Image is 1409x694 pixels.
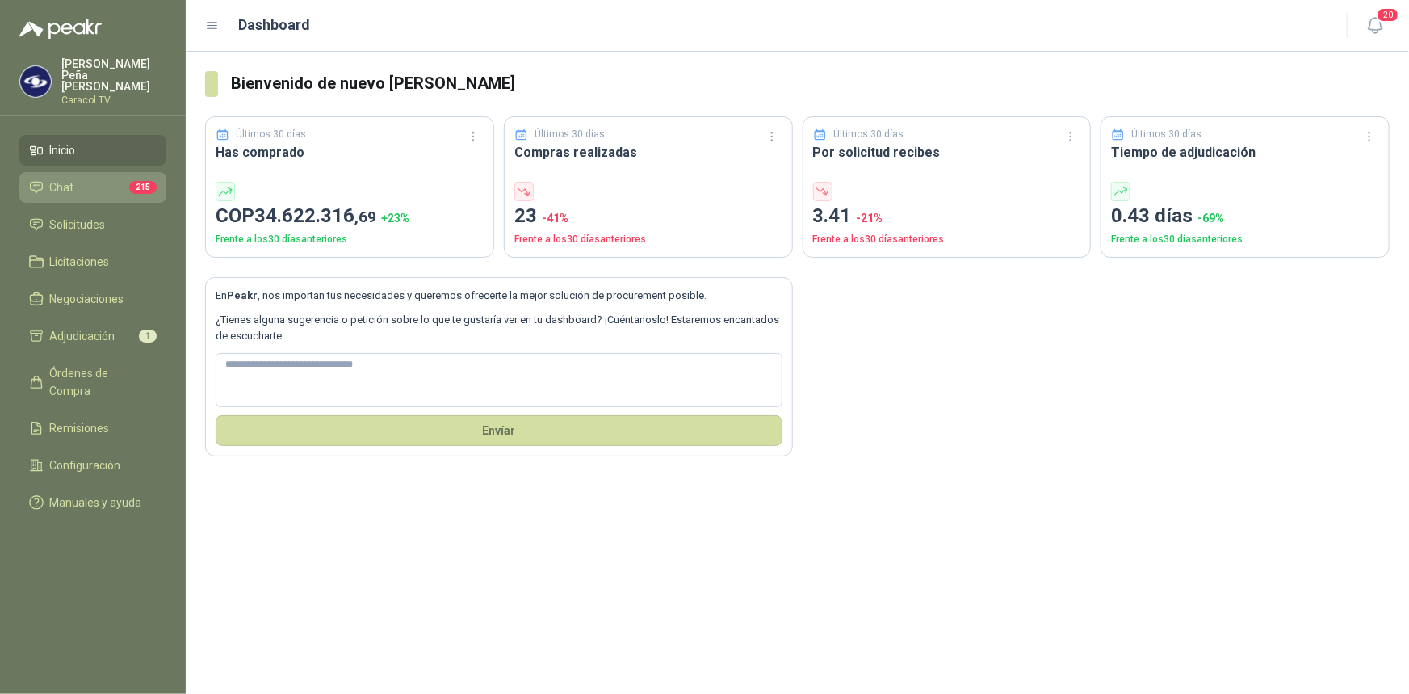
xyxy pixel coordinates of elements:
[227,289,258,301] b: Peakr
[19,413,166,444] a: Remisiones
[50,327,115,345] span: Adjudicación
[216,288,782,304] p: En , nos importan tus necesidades y queremos ofrecerte la mejor solución de procurement posible.
[19,487,166,518] a: Manuales y ayuda
[19,358,166,406] a: Órdenes de Compra
[857,212,883,225] span: -21 %
[50,494,142,511] span: Manuales y ayuda
[19,209,166,240] a: Solicitudes
[19,19,102,39] img: Logo peakr
[50,253,110,271] span: Licitaciones
[216,312,782,345] p: ¿Tienes alguna sugerencia o petición sobre lo que te gustaría ver en tu dashboard? ¡Cuéntanoslo! ...
[239,14,311,36] h1: Dashboard
[50,290,124,308] span: Negociaciones
[19,135,166,166] a: Inicio
[1377,7,1399,23] span: 20
[1361,11,1390,40] button: 20
[1111,142,1379,162] h3: Tiempo de adjudicación
[833,127,904,142] p: Últimos 30 días
[61,58,166,92] p: [PERSON_NAME] Peña [PERSON_NAME]
[514,142,782,162] h3: Compras realizadas
[1132,127,1202,142] p: Últimos 30 días
[514,232,782,247] p: Frente a los 30 días anteriores
[19,284,166,314] a: Negociaciones
[231,71,1390,96] h3: Bienvenido de nuevo [PERSON_NAME]
[216,415,782,446] button: Envíar
[254,204,376,227] span: 34.622.316
[813,232,1081,247] p: Frente a los 30 días anteriores
[381,212,409,225] span: + 23 %
[129,181,157,194] span: 215
[50,141,76,159] span: Inicio
[50,456,121,474] span: Configuración
[20,66,51,97] img: Company Logo
[19,450,166,481] a: Configuración
[514,201,782,232] p: 23
[535,127,605,142] p: Últimos 30 días
[19,246,166,277] a: Licitaciones
[1197,212,1224,225] span: -69 %
[813,142,1081,162] h3: Por solicitud recibes
[50,419,110,437] span: Remisiones
[542,212,568,225] span: -41 %
[50,216,106,233] span: Solicitudes
[1111,232,1379,247] p: Frente a los 30 días anteriores
[354,208,376,226] span: ,69
[216,142,484,162] h3: Has comprado
[61,95,166,105] p: Caracol TV
[237,127,307,142] p: Últimos 30 días
[50,179,74,196] span: Chat
[139,330,157,343] span: 1
[50,364,151,400] span: Órdenes de Compra
[813,201,1081,232] p: 3.41
[1111,201,1379,232] p: 0.43 días
[19,321,166,351] a: Adjudicación1
[19,172,166,203] a: Chat215
[216,232,484,247] p: Frente a los 30 días anteriores
[216,201,484,232] p: COP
